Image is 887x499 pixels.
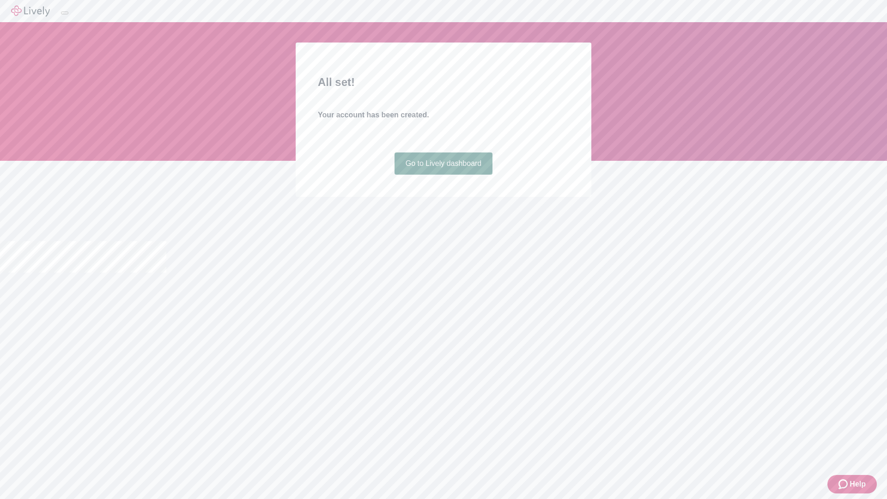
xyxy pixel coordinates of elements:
[838,479,850,490] svg: Zendesk support icon
[318,110,569,121] h4: Your account has been created.
[395,152,493,175] a: Go to Lively dashboard
[850,479,866,490] span: Help
[61,12,68,14] button: Log out
[11,6,50,17] img: Lively
[318,74,569,91] h2: All set!
[827,475,877,493] button: Zendesk support iconHelp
